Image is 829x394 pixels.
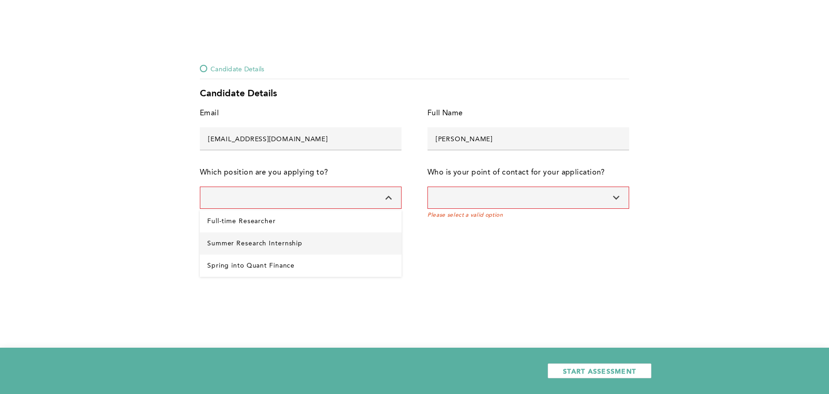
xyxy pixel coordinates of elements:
[200,88,629,100] div: Candidate Details
[427,107,463,120] div: Full Name
[200,255,402,277] li: Spring into Quant Finance
[427,166,605,179] div: Who is your point of contact for your application?
[563,367,636,375] span: START ASSESSMENT
[427,212,629,219] span: Please select a valid option
[200,107,219,120] div: Email
[548,363,651,378] button: START ASSESSMENT
[200,232,402,255] li: Summer Research Internship
[200,210,402,232] li: Full-time Researcher
[210,63,264,74] span: Candidate Details
[200,166,328,179] div: Which position are you applying to?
